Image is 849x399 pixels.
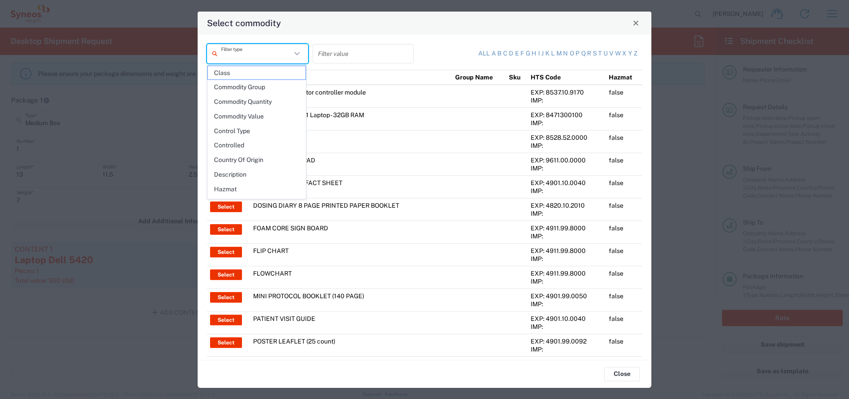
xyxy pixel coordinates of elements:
th: Sku [506,70,528,85]
div: EXP: 8471300100 [531,111,603,119]
div: IMP: [531,142,603,150]
div: EXP: 4901.10.0040 [531,315,603,323]
a: v [609,49,613,58]
a: k [545,49,550,58]
span: Description [208,168,305,182]
td: FLOWCHART [250,266,452,288]
div: EXP: 4911.99.8000 [531,360,603,368]
a: l [551,49,555,58]
td: false [606,198,642,221]
a: j [541,49,544,58]
button: Close [630,17,642,29]
a: f [520,49,524,58]
a: a [492,49,496,58]
a: w [615,49,621,58]
div: EXP: 4911.99.8000 [531,269,603,277]
td: Two position actuator controller module [250,85,452,108]
a: All [478,49,490,58]
td: false [606,288,642,311]
a: n [563,49,568,58]
td: false [606,107,642,130]
button: Select [210,224,242,235]
div: IMP: [531,96,603,104]
td: ThinkPad P16 Gen 1 Laptop - 32GB RAM [250,107,452,130]
a: m [556,49,562,58]
td: MINI PROTOCOL BOOKLET (140 PAGE) [250,288,452,311]
a: x [622,49,627,58]
span: Controlled [208,138,305,152]
div: IMP: [531,209,603,217]
td: false [606,153,642,175]
td: false [606,334,642,356]
a: z [634,49,638,58]
span: Commodity Value [208,110,305,123]
a: p [575,49,579,58]
td: false [606,311,642,334]
th: HTS Code [528,70,606,85]
a: g [526,49,530,58]
div: IMP: [531,119,603,127]
td: STAMP AND INK PAD [250,153,452,175]
div: IMP: [531,277,603,285]
span: Country Of Origin [208,153,305,167]
div: IMP: [531,345,603,353]
a: o [570,49,574,58]
th: Hazmat [606,70,642,85]
td: PROGRESS STICKER SHEET [250,356,452,379]
a: y [628,49,632,58]
button: Select [210,201,242,212]
div: EXP: 4820.10.2010 [531,201,603,209]
h4: Select commodity [207,16,281,29]
td: DOSING DIARY 8 PAGE PRINTED PAPER BOOKLET [250,198,452,221]
span: Commodity Quantity [208,95,305,109]
button: Close [604,367,640,381]
div: IMP: [531,255,603,263]
td: false [606,221,642,243]
a: d [509,49,513,58]
div: EXP: 4901.10.0040 [531,179,603,187]
td: PATIENT VISIT GUIDE [250,311,452,334]
div: IMP: [531,187,603,195]
a: h [532,49,536,58]
td: [MEDICAL_DATA] FACT SHEET [250,175,452,198]
button: Select [210,360,242,371]
div: IMP: [531,323,603,331]
th: Group Name [452,70,506,85]
td: false [606,130,642,153]
td: 27" LED monitor [250,130,452,153]
a: i [538,49,540,58]
button: Select [210,337,242,348]
div: IMP: [531,164,603,172]
a: q [581,49,586,58]
button: Select [210,247,242,257]
span: Control Type [208,124,305,138]
a: b [497,49,501,58]
div: IMP: [531,300,603,308]
div: IMP: [531,232,603,240]
td: false [606,85,642,108]
td: FLIP CHART [250,243,452,266]
button: Select [210,292,242,303]
td: POSTER LEAFLET (25 count) [250,334,452,356]
div: EXP: 4901.99.0092 [531,337,603,345]
div: EXP: 8537.10.9170 [531,88,603,96]
a: s [593,49,597,58]
div: EXP: 4901.99.0050 [531,292,603,300]
div: EXP: 4911.99.8000 [531,247,603,255]
button: Select [210,269,242,280]
button: Select [210,315,242,325]
span: Commodity Group [208,80,305,94]
span: HTS Tariff Code [208,197,305,211]
div: EXP: 4911.99.8000 [531,224,603,232]
th: Product Name [250,70,452,85]
td: false [606,266,642,288]
td: FOAM CORE SIGN BOARD [250,221,452,243]
div: EXP: 8528.52.0000 [531,134,603,142]
span: Hazmat [208,182,305,196]
a: r [587,49,591,58]
a: e [515,49,519,58]
td: false [606,175,642,198]
div: EXP: 9611.00.0000 [531,156,603,164]
a: c [503,49,508,58]
a: t [598,49,602,58]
